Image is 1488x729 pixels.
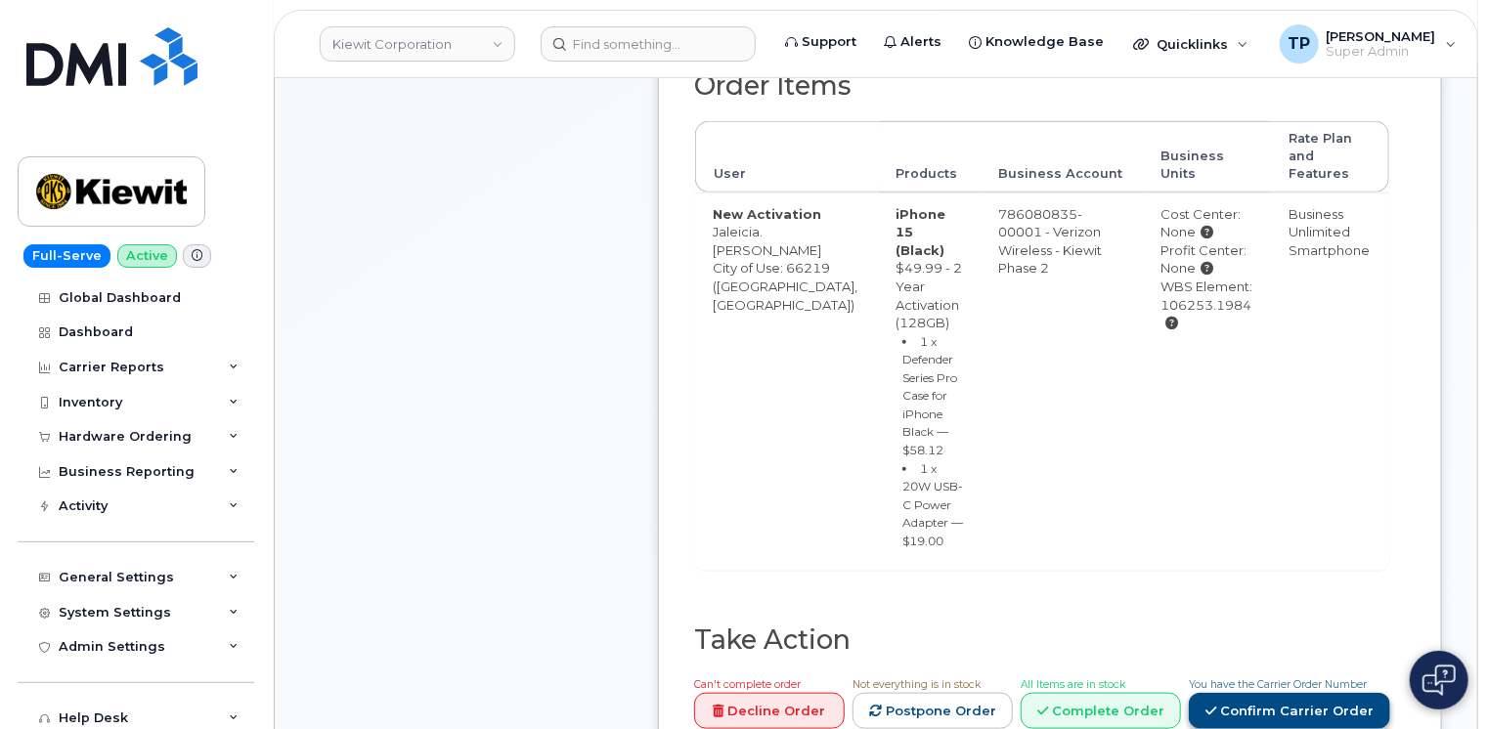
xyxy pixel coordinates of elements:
[897,206,946,258] strong: iPhone 15 (Black)
[902,461,963,548] small: 1 x 20W USB-C Power Adapter — $19.00
[1271,121,1389,193] th: Rate Plan and Features
[320,26,515,62] a: Kiewit Corporation
[771,22,870,62] a: Support
[1144,121,1272,193] th: Business Units
[982,193,1144,571] td: 786080835-00001 - Verizon Wireless - Kiewit Phase 2
[1288,32,1310,56] span: TP
[870,22,955,62] a: Alerts
[1327,44,1436,60] span: Super Admin
[694,678,801,691] span: Can't complete order
[900,32,941,52] span: Alerts
[902,334,957,457] small: 1 x Defender Series Pro Case for iPhone Black — $58.12
[955,22,1117,62] a: Knowledge Base
[1271,193,1389,571] td: Business Unlimited Smartphone
[982,121,1144,193] th: Business Account
[879,121,982,193] th: Products
[694,693,845,729] a: Decline Order
[1021,693,1181,729] a: Complete Order
[541,26,756,62] input: Find something...
[694,71,1390,101] h2: Order Items
[879,193,982,571] td: $49.99 - 2 Year Activation (128GB)
[1119,24,1262,64] div: Quicklinks
[802,32,856,52] span: Support
[853,693,1013,729] a: Postpone Order
[1189,678,1367,691] span: You have the Carrier Order Number
[695,121,879,193] th: User
[1189,693,1390,729] a: Confirm Carrier Order
[1422,665,1456,696] img: Open chat
[853,678,981,691] span: Not everything is in stock
[713,206,821,222] strong: New Activation
[1266,24,1470,64] div: Tyler Pollock
[1161,278,1254,332] div: WBS Element: 106253.1984
[694,625,1390,655] h2: Take Action
[1157,36,1228,52] span: Quicklinks
[695,193,879,571] td: Jaleicia.[PERSON_NAME] City of Use: 66219 ([GEOGRAPHIC_DATA], [GEOGRAPHIC_DATA])
[1021,678,1125,691] span: All Items are in stock
[1161,205,1254,241] div: Cost Center: None
[985,32,1104,52] span: Knowledge Base
[1161,241,1254,278] div: Profit Center: None
[1327,28,1436,44] span: [PERSON_NAME]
